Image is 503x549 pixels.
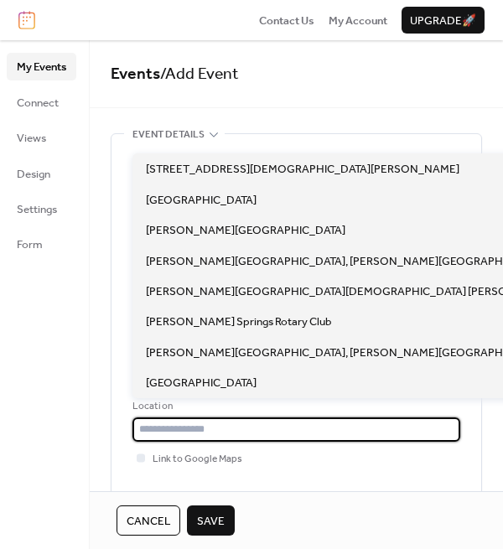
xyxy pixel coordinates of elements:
a: Connect [7,89,76,116]
span: Cancel [127,513,170,530]
span: My Events [17,59,66,75]
button: Save [187,505,235,536]
img: logo [18,11,35,29]
span: Save [197,513,225,530]
span: [STREET_ADDRESS][DEMOGRAPHIC_DATA][PERSON_NAME] [146,161,459,178]
a: My Events [7,53,76,80]
span: Views [17,130,46,147]
span: Contact Us [259,13,314,29]
span: Connect [17,95,59,111]
a: Form [7,230,76,257]
span: [GEOGRAPHIC_DATA] [146,192,257,209]
button: Upgrade🚀 [402,7,485,34]
span: Form [17,236,43,253]
a: Views [7,124,76,151]
a: Settings [7,195,76,222]
span: [PERSON_NAME] Springs Rotary Club [146,313,331,330]
span: [PERSON_NAME][GEOGRAPHIC_DATA] [146,222,345,239]
span: My Account [329,13,387,29]
button: Cancel [117,505,180,536]
a: Events [111,59,160,90]
div: Location [132,398,457,415]
a: Design [7,160,76,187]
span: / Add Event [160,59,239,90]
a: My Account [329,12,387,28]
span: Settings [17,201,57,218]
span: [GEOGRAPHIC_DATA] [146,375,257,391]
span: Upgrade 🚀 [410,13,476,29]
div: Event color [132,487,256,504]
span: Event details [132,127,205,143]
span: Link to Google Maps [153,451,242,468]
span: Design [17,166,50,183]
a: Contact Us [259,12,314,28]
